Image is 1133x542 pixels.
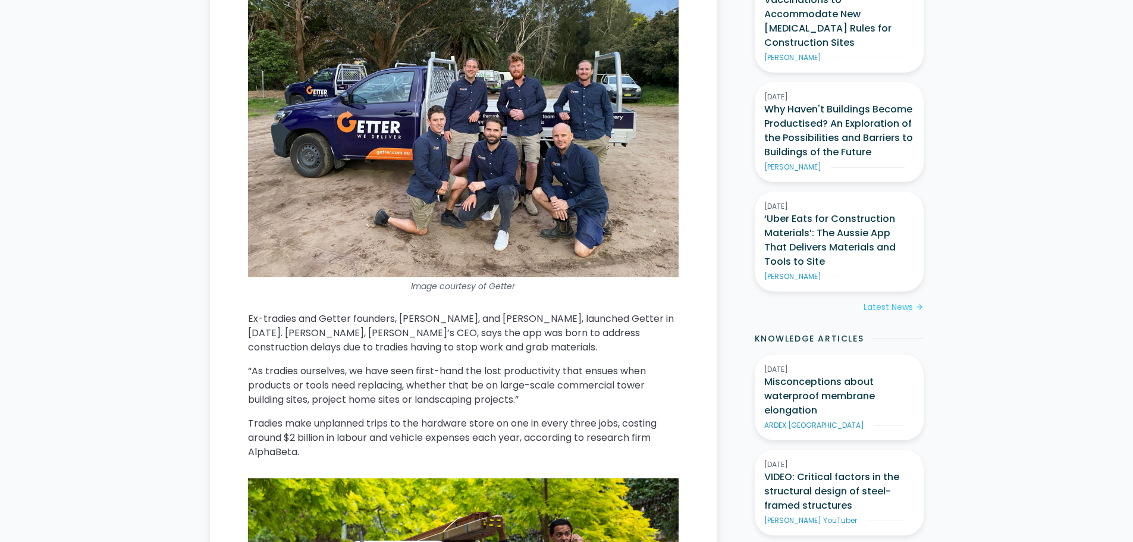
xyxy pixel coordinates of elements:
a: Latest Newsarrow_forward [864,301,924,314]
div: [PERSON_NAME] YouTuber [764,515,857,526]
h3: Misconceptions about waterproof membrane elongation [764,375,914,418]
h3: VIDEO: Critical factors in the structural design of steel-framed structures [764,470,914,513]
div: ARDEX [GEOGRAPHIC_DATA] [764,420,864,431]
div: [DATE] [764,201,914,212]
h3: Why Haven't Buildings Become Productised? An Exploration of the Possibilities and Barriers to Bui... [764,102,914,159]
div: [DATE] [764,459,914,470]
div: [PERSON_NAME] [764,271,821,282]
figcaption: Image courtesy of Getter [248,280,679,293]
h2: Knowledge Articles [755,333,864,345]
a: [DATE]VIDEO: Critical factors in the structural design of steel-framed structures[PERSON_NAME] Yo... [755,450,924,535]
p: Tradies make unplanned trips to the hardware store on one in every three jobs, costing around $2 ... [248,416,679,459]
h3: ‘Uber Eats for Construction Materials’: The Aussie App That Delivers Materials and Tools to Site [764,212,914,269]
a: [DATE]Why Haven't Buildings Become Productised? An Exploration of the Possibilities and Barriers ... [755,82,924,182]
div: [DATE] [764,92,914,102]
div: Latest News [864,301,913,314]
div: [PERSON_NAME] [764,52,821,63]
p: Ex-tradies and Getter founders, [PERSON_NAME], and [PERSON_NAME], launched Getter in [DATE]. [PER... [248,312,679,355]
p: “As tradies ourselves, we have seen first-hand the lost productivity that ensues when products or... [248,364,679,407]
div: [DATE] [764,364,914,375]
a: [DATE]Misconceptions about waterproof membrane elongationARDEX [GEOGRAPHIC_DATA] [755,355,924,440]
a: [DATE]‘Uber Eats for Construction Materials’: The Aussie App That Delivers Materials and Tools to... [755,192,924,292]
div: [PERSON_NAME] [764,162,821,173]
div: arrow_forward [915,302,924,314]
